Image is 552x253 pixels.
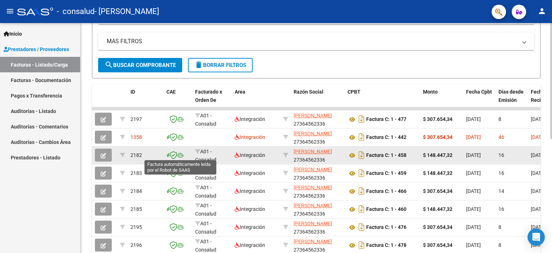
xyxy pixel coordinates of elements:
i: Descargar documento [357,167,366,179]
span: A01 - Consalud [195,203,216,217]
span: Fecha Recibido [531,89,551,103]
strong: $ 148.447,32 [423,152,452,158]
span: [DATE] [531,134,546,140]
span: A01 - Consalud [195,239,216,253]
span: [DATE] [466,206,481,212]
span: 8 [498,242,501,248]
datatable-header-cell: Días desde Emisión [496,84,528,116]
i: Descargar documento [357,221,366,233]
span: 46 [498,134,504,140]
span: 2195 [130,224,142,230]
datatable-header-cell: Fecha Cpbt [463,84,496,116]
span: Integración [235,170,265,176]
mat-icon: person [538,7,546,15]
span: [DATE] [466,152,481,158]
span: A01 - Consalud [195,113,216,127]
span: 16 [498,152,504,158]
span: [PERSON_NAME] [294,167,332,172]
span: 8 [498,224,501,230]
span: CAE [166,89,176,95]
span: 2184 [130,188,142,194]
span: 1358 [130,134,142,140]
span: [DATE] [466,224,481,230]
span: [PERSON_NAME] [294,113,332,118]
span: Area [235,89,245,95]
span: [DATE] [466,188,481,194]
strong: $ 148.447,32 [423,206,452,212]
span: Monto [423,89,438,95]
span: [DATE] [531,170,546,176]
span: [PERSON_NAME] [294,185,332,190]
strong: $ 307.654,34 [423,188,452,194]
div: 27364562336 [294,148,342,163]
span: 2197 [130,116,142,122]
strong: Factura C: 1 - 477 [366,117,406,122]
span: 8 [498,116,501,122]
strong: $ 307.654,34 [423,134,452,140]
mat-icon: delete [194,60,203,69]
span: CPBT [348,89,360,95]
span: - [PERSON_NAME] [95,4,159,19]
datatable-header-cell: CPBT [345,84,420,116]
span: 2183 [130,170,142,176]
span: Integración [235,242,265,248]
span: Razón Social [294,89,323,95]
span: [PERSON_NAME] [294,203,332,208]
span: [PERSON_NAME] [294,131,332,136]
strong: Factura C: 1 - 460 [366,207,406,212]
span: Días desde Emisión [498,89,524,103]
i: Descargar documento [357,149,366,161]
datatable-header-cell: Monto [420,84,463,116]
datatable-header-cell: Area [232,84,280,116]
strong: Factura C: 1 - 459 [366,171,406,176]
span: A01 - Consalud [195,167,216,181]
span: [PERSON_NAME] [294,239,332,244]
div: 27364562336 [294,184,342,199]
mat-icon: menu [6,7,14,15]
span: Integración [235,188,265,194]
span: [PERSON_NAME] [294,149,332,154]
i: Descargar documento [357,185,366,197]
button: Buscar Comprobante [98,58,182,72]
span: [DATE] [466,170,481,176]
span: [PERSON_NAME] [294,221,332,226]
datatable-header-cell: Razón Social [291,84,345,116]
datatable-header-cell: Facturado x Orden De [192,84,232,116]
strong: $ 307.654,34 [423,242,452,248]
i: Descargar documento [357,239,366,251]
span: 2182 [130,152,142,158]
span: - consalud [57,4,95,19]
strong: Factura C: 1 - 466 [366,189,406,194]
span: 2185 [130,206,142,212]
span: A01 - Consalud [195,185,216,199]
span: [DATE] [531,224,546,230]
div: 27364562336 [294,130,342,145]
mat-expansion-panel-header: MAS FILTROS [98,33,534,50]
span: Facturado x Orden De [195,89,222,103]
strong: Factura C: 1 - 478 [366,243,406,248]
span: Integración [235,224,265,230]
span: [DATE] [466,134,481,140]
i: Descargar documento [357,203,366,215]
span: Inicio [4,30,22,38]
strong: Factura C: 1 - 476 [366,225,406,230]
span: [DATE] [531,116,546,122]
span: [DATE] [466,116,481,122]
div: 27364562336 [294,220,342,235]
span: [DATE] [466,242,481,248]
strong: $ 148.447,32 [423,170,452,176]
div: 27364562336 [294,112,342,127]
div: 27364562336 [294,238,342,253]
span: [DATE] [531,152,546,158]
span: Integración [235,134,265,140]
div: Open Intercom Messenger [528,229,545,246]
span: A01 - Consalud [195,149,216,163]
span: A01 - Consalud [195,221,216,235]
datatable-header-cell: CAE [164,84,192,116]
span: Integración [235,206,265,212]
span: Fecha Cpbt [466,89,492,95]
datatable-header-cell: ID [128,84,164,116]
button: Borrar Filtros [188,58,253,72]
strong: $ 307.654,34 [423,116,452,122]
strong: Factura C: 1 - 458 [366,153,406,158]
